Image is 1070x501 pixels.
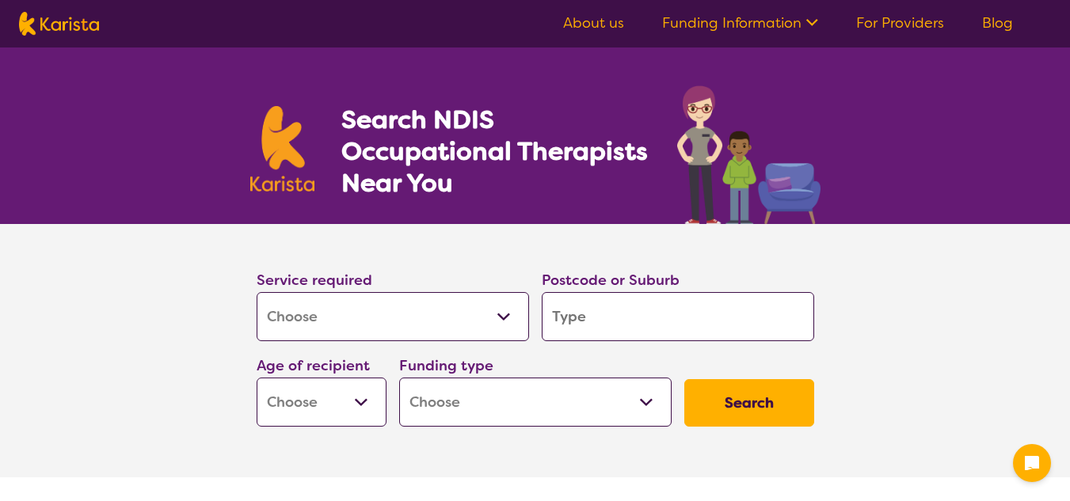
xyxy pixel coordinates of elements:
[250,106,315,192] img: Karista logo
[856,13,944,32] a: For Providers
[399,356,493,375] label: Funding type
[542,271,680,290] label: Postcode or Suburb
[684,379,814,427] button: Search
[257,356,370,375] label: Age of recipient
[662,13,818,32] a: Funding Information
[19,12,99,36] img: Karista logo
[341,104,649,199] h1: Search NDIS Occupational Therapists Near You
[982,13,1013,32] a: Blog
[542,292,814,341] input: Type
[257,271,372,290] label: Service required
[563,13,624,32] a: About us
[677,85,821,224] img: occupational-therapy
